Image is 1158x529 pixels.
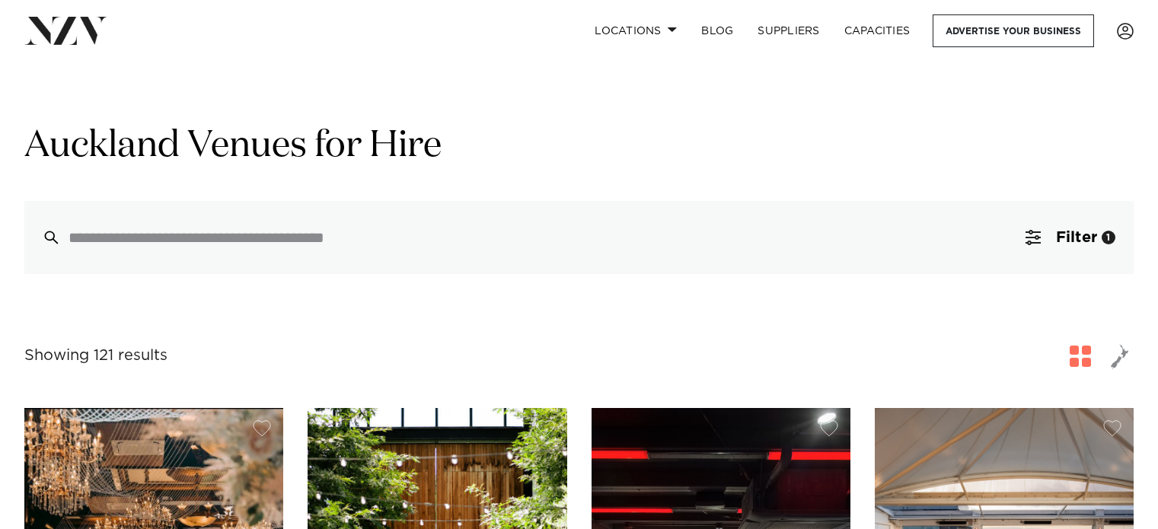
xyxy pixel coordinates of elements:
[24,123,1134,170] h1: Auckland Venues for Hire
[933,14,1094,47] a: Advertise your business
[1102,231,1115,244] div: 1
[24,344,167,368] div: Showing 121 results
[24,17,107,44] img: nzv-logo.png
[1056,230,1097,245] span: Filter
[689,14,745,47] a: BLOG
[745,14,831,47] a: SUPPLIERS
[582,14,689,47] a: Locations
[832,14,923,47] a: Capacities
[1007,201,1134,274] button: Filter1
